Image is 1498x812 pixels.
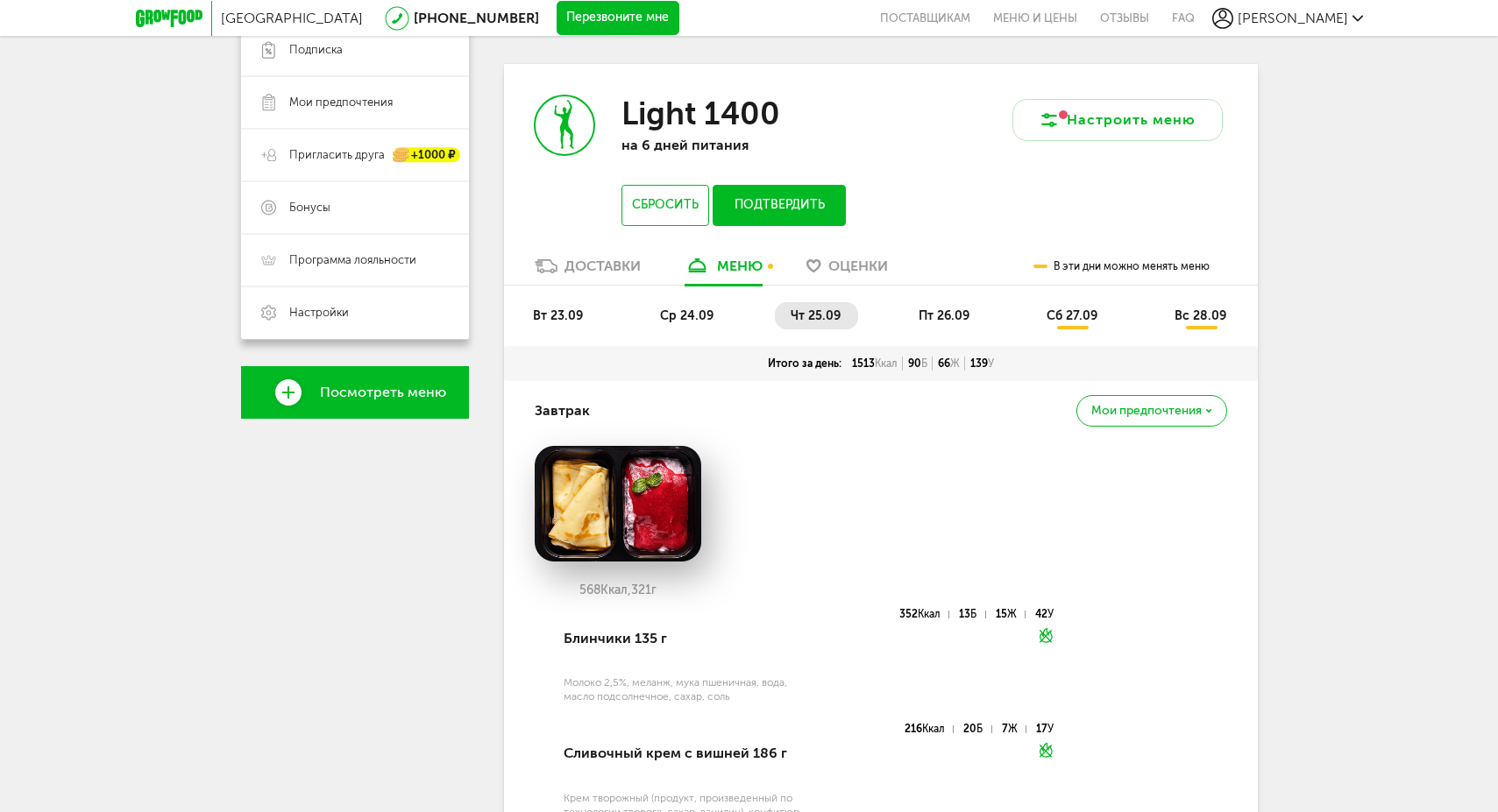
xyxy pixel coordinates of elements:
[564,675,806,703] div: Молоко 2,5%, меланж, мука пшеничная, вода, масло подсолнечное, сахар, соль
[950,357,960,370] span: Ж
[922,723,945,735] span: Ккал
[1238,10,1348,26] span: [PERSON_NAME]
[289,305,349,321] span: Настройки
[564,609,806,668] div: Блинчики 135 г
[289,147,385,163] span: Пригласить друга
[676,257,771,285] a: меню
[241,366,469,419] a: Посмотреть меню
[241,181,469,234] a: Бонусы
[905,725,954,733] div: 216
[533,308,583,323] span: вт 23.09
[959,611,985,618] div: 13
[621,185,708,226] button: Сбросить
[828,258,888,274] span: Оценки
[918,608,941,620] span: Ккал
[651,583,657,597] span: г
[1091,405,1202,417] span: Мои предпочтения
[241,24,469,76] a: Подписка
[976,723,983,735] span: Б
[414,10,539,26] a: [PHONE_NUMBER]
[1008,723,1018,735] span: Ж
[241,76,469,129] a: Мои предпочтения
[996,611,1026,618] div: 15
[1035,611,1054,618] div: 42
[921,357,927,370] span: Б
[1047,608,1054,620] span: У
[241,129,469,181] a: Пригласить друга +1000 ₽
[791,308,841,323] span: чт 25.09
[221,10,363,26] span: [GEOGRAPHIC_DATA]
[535,394,590,427] h4: Завтрак
[763,357,847,371] div: Итого за день:
[1175,308,1226,323] span: вс 28.09
[713,185,845,226] button: Подтвердить
[526,257,650,285] a: Доставки
[1047,723,1054,735] span: У
[564,724,806,783] div: Сливочный крем с вишней 186 г
[1002,725,1026,733] div: 7
[1036,725,1054,733] div: 17
[963,725,991,733] div: 20
[717,258,763,274] div: меню
[394,148,460,163] div: +1000 ₽
[621,137,849,153] p: на 6 дней питания
[1033,249,1210,285] div: В эти дни можно менять меню
[919,308,969,323] span: пт 26.09
[320,385,446,400] span: Посмотреть меню
[241,234,469,286] a: Программа лояльности
[847,357,903,371] div: 1513
[600,583,631,597] span: Ккал,
[1012,99,1223,141] button: Настроить меню
[899,611,949,618] div: 352
[289,95,393,110] span: Мои предпочтения
[798,257,897,285] a: Оценки
[1047,308,1097,323] span: сб 27.09
[621,95,780,132] h3: Light 1400
[535,583,701,597] div: 568 321
[970,608,976,620] span: Б
[1007,608,1017,620] span: Ж
[660,308,714,323] span: ср 24.09
[903,357,933,371] div: 90
[241,286,469,339] a: Настройки
[988,357,994,370] span: У
[933,357,965,371] div: 66
[504,17,1258,39] h1: Заказы
[535,446,701,561] img: big_48S8iAgLt4s0VwNL.png
[564,258,641,274] div: Доставки
[289,252,416,268] span: Программа лояльности
[557,1,679,36] button: Перезвоните мне
[289,200,330,215] span: Бонусы
[875,357,898,370] span: Ккал
[965,357,999,371] div: 139
[289,42,343,58] span: Подписка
